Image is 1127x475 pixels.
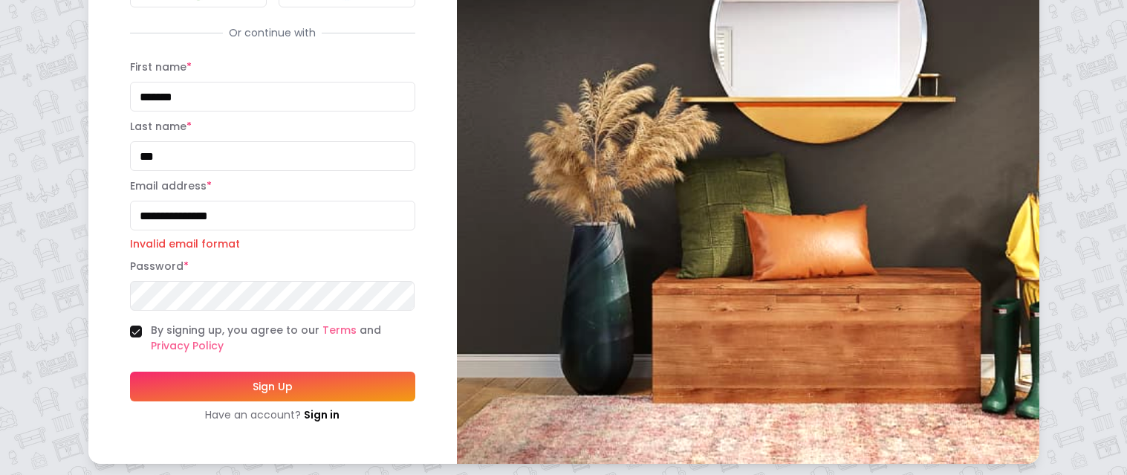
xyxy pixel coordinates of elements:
a: Privacy Policy [151,338,224,353]
label: Password [130,259,189,274]
label: First name [130,59,192,74]
a: Sign in [304,407,340,422]
p: Invalid email format [130,236,415,251]
label: Last name [130,119,192,134]
label: By signing up, you agree to our and [151,323,415,354]
a: Terms [322,323,357,337]
label: Email address [130,178,212,193]
button: Sign Up [130,372,415,401]
span: Or continue with [223,25,322,40]
div: Have an account? [130,407,415,422]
